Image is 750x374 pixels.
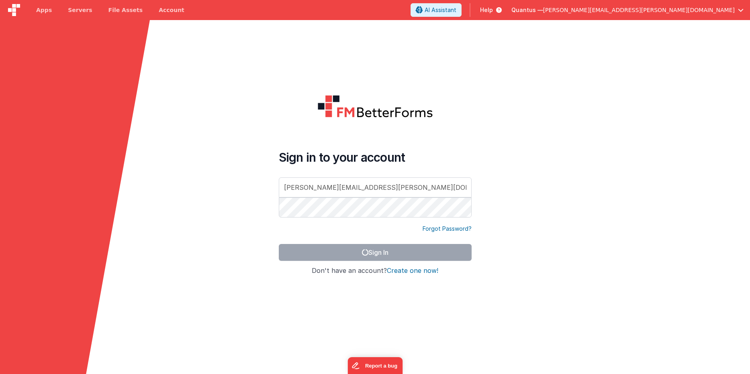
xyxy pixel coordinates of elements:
h4: Sign in to your account [279,150,472,165]
span: File Assets [108,6,143,14]
span: Quantus — [511,6,543,14]
span: Servers [68,6,92,14]
h4: Don't have an account? [279,267,472,274]
span: Apps [36,6,52,14]
button: Quantus — [PERSON_NAME][EMAIL_ADDRESS][PERSON_NAME][DOMAIN_NAME] [511,6,744,14]
button: AI Assistant [411,3,462,17]
span: [PERSON_NAME][EMAIL_ADDRESS][PERSON_NAME][DOMAIN_NAME] [543,6,735,14]
span: Help [480,6,493,14]
a: Forgot Password? [423,225,472,233]
button: Sign In [279,244,472,261]
input: Email Address [279,177,472,197]
button: Create one now! [387,267,438,274]
iframe: Marker.io feedback button [347,357,403,374]
span: AI Assistant [425,6,456,14]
